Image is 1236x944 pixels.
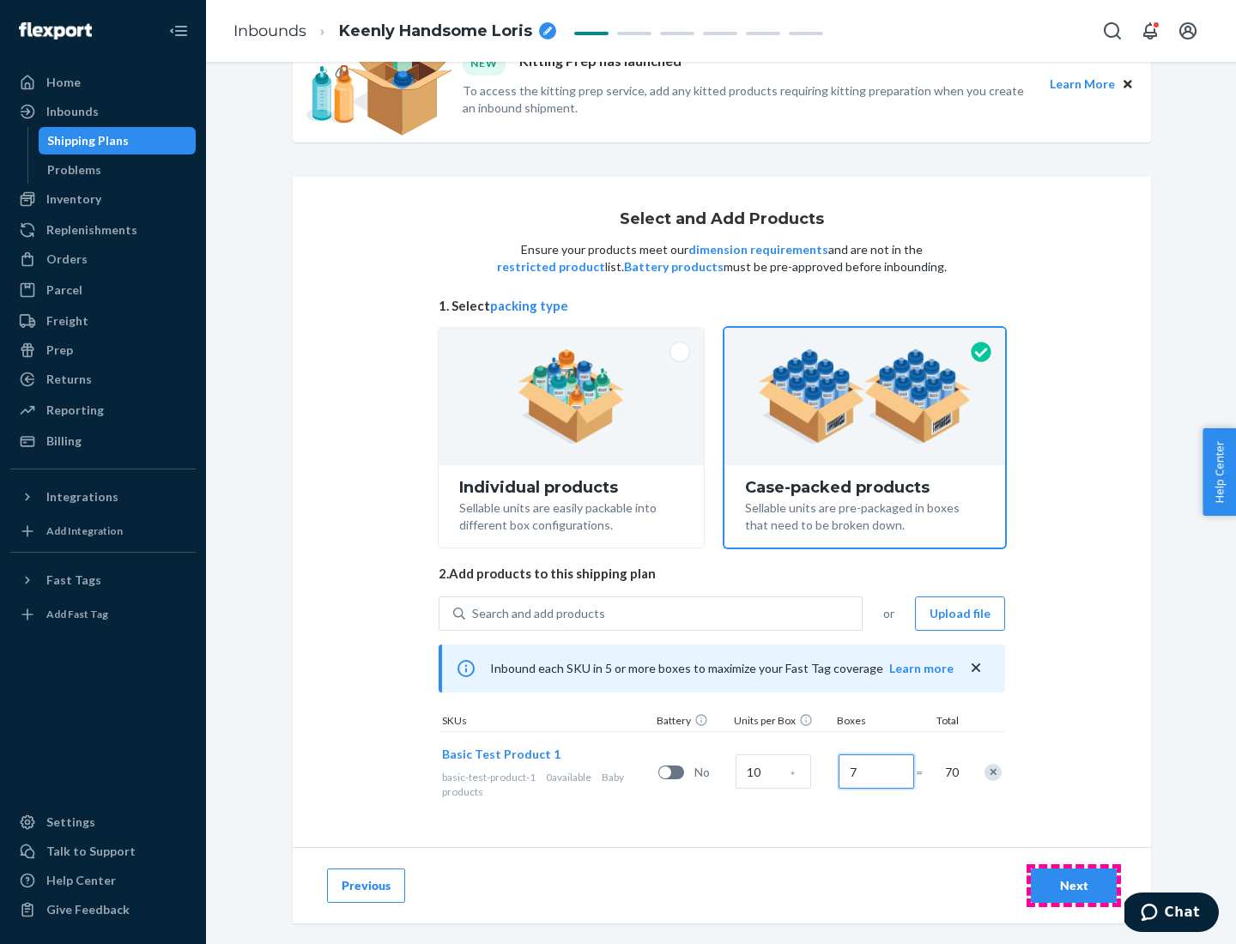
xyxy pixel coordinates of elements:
input: Number of boxes [839,754,914,789]
button: restricted product [497,258,605,275]
span: 70 [942,764,959,781]
ol: breadcrumbs [220,6,570,57]
span: 2. Add products to this shipping plan [439,565,1005,583]
button: dimension requirements [688,241,828,258]
button: Previous [327,868,405,903]
div: Freight [46,312,88,330]
img: Flexport logo [19,22,92,39]
a: Shipping Plans [39,127,197,154]
a: Inbounds [10,98,196,125]
a: Add Fast Tag [10,601,196,628]
span: 1. Select [439,297,1005,315]
div: Boxes [833,713,919,731]
div: Sellable units are easily packable into different box configurations. [459,496,683,534]
div: Inbound each SKU in 5 or more boxes to maximize your Fast Tag coverage [439,644,1005,693]
div: Returns [46,371,92,388]
img: individual-pack.facf35554cb0f1810c75b2bd6df2d64e.png [518,349,625,444]
button: Next [1031,868,1117,903]
a: Orders [10,245,196,273]
button: Fast Tags [10,566,196,594]
a: Problems [39,156,197,184]
span: No [694,764,729,781]
a: Freight [10,307,196,335]
div: Case-packed products [745,479,985,496]
img: case-pack.59cecea509d18c883b923b81aeac6d0b.png [758,349,972,444]
iframe: Opens a widget where you can chat to one of our agents [1124,893,1219,935]
a: Settings [10,808,196,836]
div: Reporting [46,402,104,419]
button: Close [1118,75,1137,94]
div: Add Fast Tag [46,607,108,621]
div: Problems [47,161,101,179]
a: Home [10,69,196,96]
div: Individual products [459,479,683,496]
div: Give Feedback [46,901,130,918]
div: Billing [46,433,82,450]
div: Next [1045,877,1102,894]
div: Settings [46,814,95,831]
button: Open Search Box [1095,14,1130,48]
button: Basic Test Product 1 [442,746,560,763]
a: Parcel [10,276,196,304]
a: Help Center [10,867,196,894]
div: Home [46,74,81,91]
div: Battery [653,713,730,731]
span: Keenly Handsome Loris [339,21,532,43]
div: Shipping Plans [47,132,129,149]
div: Sellable units are pre-packaged in boxes that need to be broken down. [745,496,985,534]
button: Close Navigation [161,14,196,48]
div: Replenishments [46,221,137,239]
button: Integrations [10,483,196,511]
div: Search and add products [472,605,605,622]
div: Talk to Support [46,843,136,860]
button: Battery products [624,258,724,275]
button: Open account menu [1171,14,1205,48]
button: close [967,659,985,677]
button: Upload file [915,596,1005,631]
div: Prep [46,342,73,359]
button: packing type [490,297,568,315]
div: Units per Box [730,713,833,731]
div: Remove Item [985,764,1002,781]
div: SKUs [439,713,653,731]
a: Inventory [10,185,196,213]
h1: Select and Add Products [620,211,824,228]
span: or [883,605,894,622]
button: Open notifications [1133,14,1167,48]
div: Baby products [442,770,651,799]
div: Inbounds [46,103,99,120]
span: basic-test-product-1 [442,771,536,784]
div: NEW [463,51,506,75]
div: Integrations [46,488,118,505]
a: Add Integration [10,517,196,545]
button: Give Feedback [10,896,196,923]
div: Add Integration [46,523,123,538]
div: Parcel [46,281,82,299]
span: = [916,764,933,781]
a: Prep [10,336,196,364]
a: Replenishments [10,216,196,244]
p: Ensure your products meet our and are not in the list. must be pre-approved before inbounding. [495,241,948,275]
div: Fast Tags [46,572,101,589]
input: Case Quantity [736,754,811,789]
button: Learn More [1050,75,1115,94]
p: Kitting Prep has launched [519,51,682,75]
div: Help Center [46,872,116,889]
span: 0 available [546,771,591,784]
button: Learn more [889,660,954,677]
div: Inventory [46,191,101,208]
a: Reporting [10,396,196,424]
a: Billing [10,427,196,455]
span: Basic Test Product 1 [442,747,560,761]
a: Returns [10,366,196,393]
p: To access the kitting prep service, add any kitted products requiring kitting preparation when yo... [463,82,1034,117]
a: Inbounds [233,21,306,40]
button: Help Center [1203,428,1236,516]
div: Orders [46,251,88,268]
button: Talk to Support [10,838,196,865]
div: Total [919,713,962,731]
